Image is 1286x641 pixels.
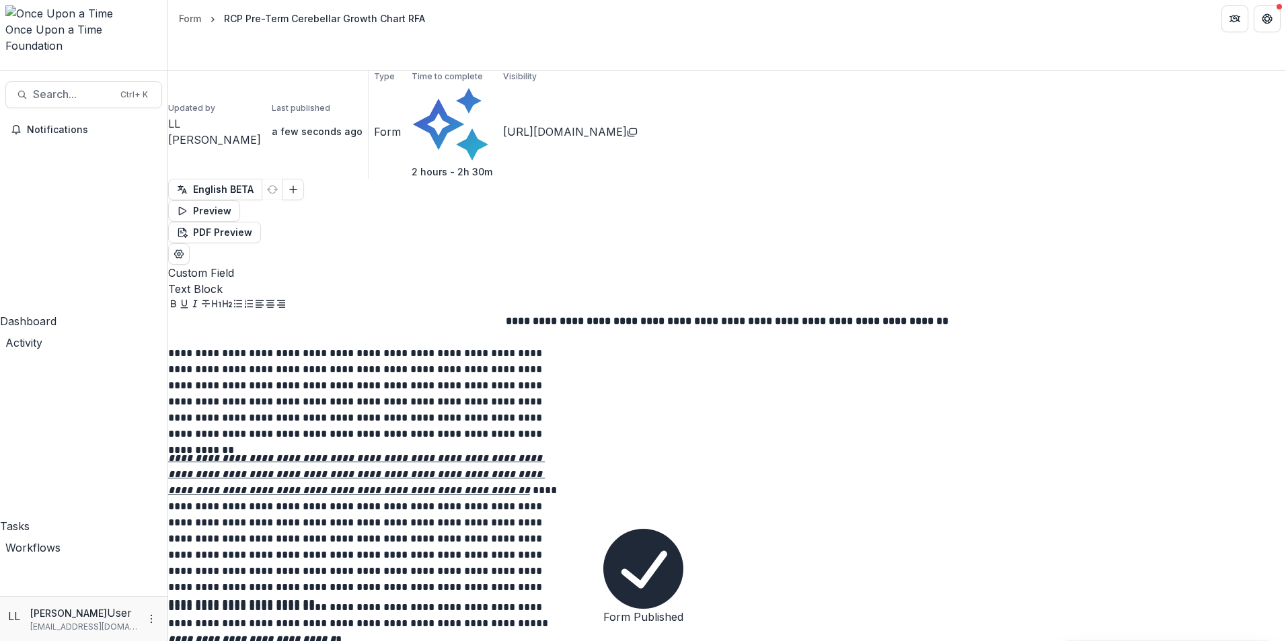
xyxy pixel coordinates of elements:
p: Type [374,71,395,83]
button: Italicize [190,297,200,313]
p: [EMAIL_ADDRESS][DOMAIN_NAME] [30,621,138,633]
button: PDF Preview [168,222,261,243]
button: Copy link [627,124,638,140]
button: Ordered List [243,297,254,313]
button: Bold [168,297,179,313]
div: RCP Pre-Term Cerebellar Growth Chart RFA [224,11,425,26]
span: Workflows [5,541,61,554]
button: Strike [200,297,211,313]
div: Form [179,11,201,26]
div: Ctrl + K [118,87,151,102]
button: Edit Form Settings [168,243,190,265]
button: English BETA [168,179,262,200]
nav: breadcrumb [174,9,430,28]
div: Once Upon a Time [5,22,162,38]
span: Search... [33,88,112,101]
p: Time to complete [412,71,483,83]
span: Text Block [168,282,223,296]
a: [URL][DOMAIN_NAME] [503,125,627,138]
button: Bullet List [233,297,243,313]
p: [PERSON_NAME] [168,132,261,148]
button: Heading 2 [222,297,233,313]
div: Lauryn Lents [168,116,261,132]
button: Align Right [276,297,287,313]
p: Last published [272,102,330,114]
button: Preview [168,200,240,222]
button: Align Center [265,297,276,313]
p: User [107,605,132,621]
button: Partners [1221,5,1248,32]
span: Foundation [5,39,63,52]
button: Get Help [1254,5,1281,32]
img: Once Upon a Time [5,5,162,22]
button: Refresh Translation [262,179,283,200]
p: 2 hours - 2h 30m [412,165,492,179]
span: Form [374,125,401,138]
span: Activity [5,336,42,349]
button: Notifications [5,119,162,140]
button: Add Language [282,179,304,200]
p: Updated by [168,102,215,114]
button: More [143,611,159,627]
span: Notifications [27,124,157,136]
button: Heading 1 [211,297,222,313]
button: Align Left [254,297,265,313]
div: Lauryn Lents [8,608,25,624]
a: Form [174,9,206,28]
p: Visibility [503,71,537,83]
button: Underline [179,297,190,313]
button: Search... [5,81,162,108]
p: [PERSON_NAME] [30,606,107,620]
span: Custom Field [168,266,234,280]
p: a few seconds ago [272,124,363,138]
